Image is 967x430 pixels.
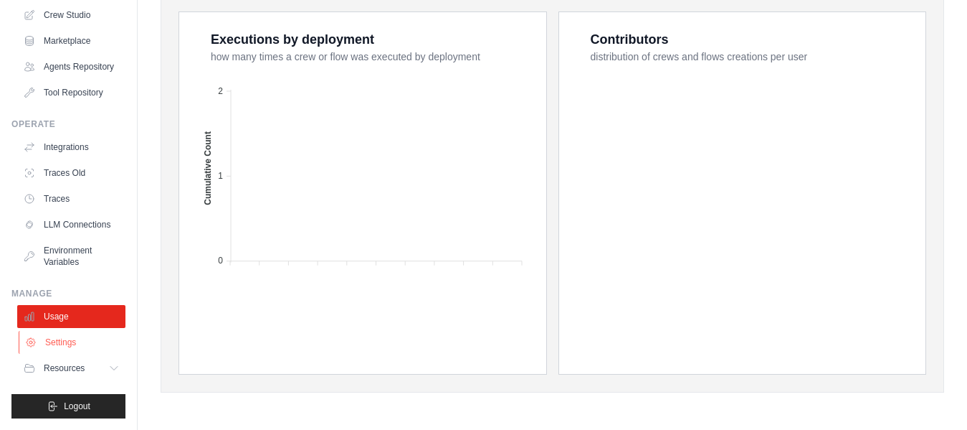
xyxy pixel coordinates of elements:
div: Manage [11,288,125,299]
a: Settings [19,331,127,354]
a: LLM Connections [17,213,125,236]
a: Crew Studio [17,4,125,27]
a: Agents Repository [17,55,125,78]
a: Environment Variables [17,239,125,274]
tspan: 1 [218,171,223,181]
button: Logout [11,394,125,419]
a: Integrations [17,136,125,159]
span: Logout [64,401,90,412]
dt: how many times a crew or flow was executed by deployment [211,50,529,64]
tspan: 0 [218,256,223,266]
a: Marketplace [17,29,125,52]
a: Traces [17,187,125,210]
dt: distribution of crews and flows creations per user [591,50,909,64]
div: Contributors [591,29,669,50]
span: Resources [44,363,85,374]
a: Tool Repository [17,81,125,104]
a: Traces Old [17,162,125,184]
tspan: 2 [218,86,223,96]
div: Executions by deployment [211,29,374,50]
button: Resources [17,357,125,380]
a: Usage [17,305,125,328]
div: Operate [11,118,125,130]
text: Cumulative Count [203,131,213,205]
